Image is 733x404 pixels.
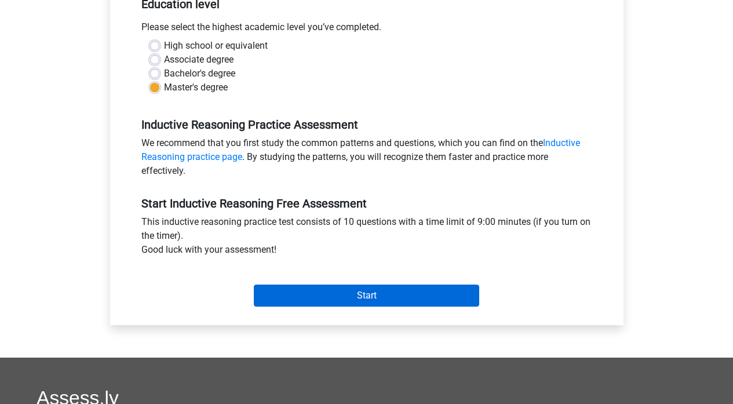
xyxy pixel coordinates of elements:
[141,196,592,210] h5: Start Inductive Reasoning Free Assessment
[133,215,601,261] div: This inductive reasoning practice test consists of 10 questions with a time limit of 9:00 minutes...
[164,81,228,94] label: Master's degree
[141,118,592,132] h5: Inductive Reasoning Practice Assessment
[133,20,601,39] div: Please select the highest academic level you’ve completed.
[254,285,479,307] input: Start
[164,39,268,53] label: High school or equivalent
[133,136,601,183] div: We recommend that you first study the common patterns and questions, which you can find on the . ...
[164,53,234,67] label: Associate degree
[164,67,235,81] label: Bachelor's degree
